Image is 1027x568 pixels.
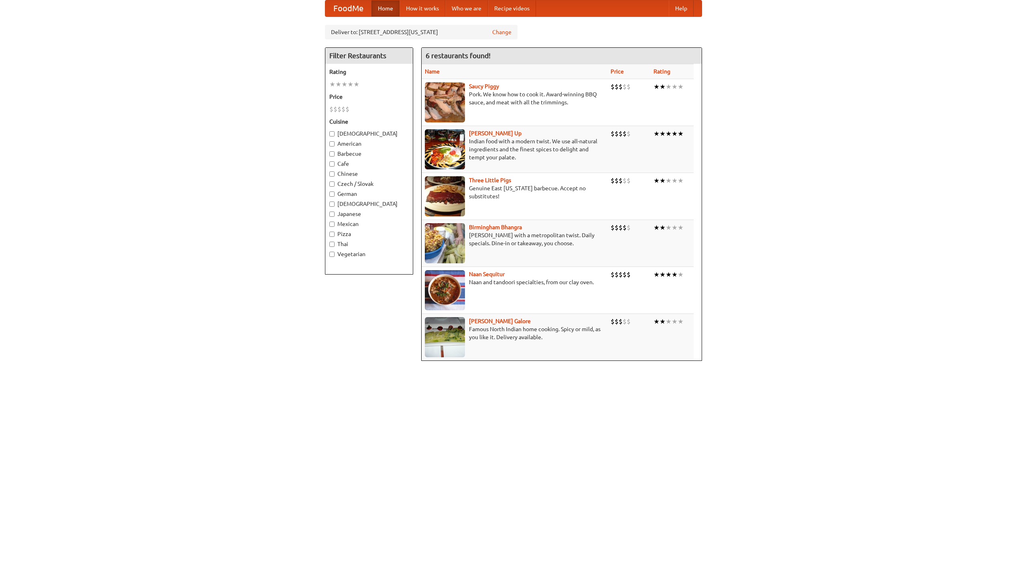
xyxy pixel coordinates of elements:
[469,177,511,183] a: Three Little Pigs
[619,270,623,279] li: $
[341,80,347,89] li: ★
[611,176,615,185] li: $
[425,90,604,106] p: Pork. We know how to cook it. Award-winning BBQ sauce, and meat with all the trimmings.
[469,318,531,324] b: [PERSON_NAME] Galore
[329,150,409,158] label: Barbecue
[325,25,518,39] div: Deliver to: [STREET_ADDRESS][US_STATE]
[329,160,409,168] label: Cafe
[329,161,335,167] input: Cafe
[669,0,694,16] a: Help
[329,68,409,76] h5: Rating
[426,52,491,59] ng-pluralize: 6 restaurants found!
[654,317,660,326] li: ★
[425,82,465,122] img: saucy.jpg
[619,82,623,91] li: $
[666,317,672,326] li: ★
[660,82,666,91] li: ★
[619,317,623,326] li: $
[623,270,627,279] li: $
[345,105,349,114] li: $
[654,176,660,185] li: ★
[615,129,619,138] li: $
[445,0,488,16] a: Who we are
[329,171,335,177] input: Chinese
[666,176,672,185] li: ★
[611,82,615,91] li: $
[623,317,627,326] li: $
[469,224,522,230] a: Birmingham Bhangra
[678,176,684,185] li: ★
[329,191,335,197] input: German
[329,232,335,237] input: Pizza
[425,231,604,247] p: [PERSON_NAME] with a metropolitan twist. Daily specials. Dine-in or takeaway, you choose.
[627,129,631,138] li: $
[654,223,660,232] li: ★
[425,129,465,169] img: curryup.jpg
[623,129,627,138] li: $
[627,223,631,232] li: $
[425,137,604,161] p: Indian food with a modern twist. We use all-natural ingredients and the finest spices to delight ...
[615,223,619,232] li: $
[329,141,335,147] input: American
[400,0,445,16] a: How it works
[329,220,409,228] label: Mexican
[325,0,371,16] a: FoodMe
[329,80,335,89] li: ★
[627,176,631,185] li: $
[425,317,465,357] img: currygalore.jpg
[469,271,505,277] a: Naan Sequitur
[329,181,335,187] input: Czech / Slovak
[654,68,670,75] a: Rating
[371,0,400,16] a: Home
[341,105,345,114] li: $
[488,0,536,16] a: Recipe videos
[329,118,409,126] h5: Cuisine
[347,80,353,89] li: ★
[325,48,413,64] h4: Filter Restaurants
[666,82,672,91] li: ★
[329,242,335,247] input: Thai
[329,105,333,114] li: $
[329,210,409,218] label: Japanese
[672,82,678,91] li: ★
[329,230,409,238] label: Pizza
[660,317,666,326] li: ★
[660,223,666,232] li: ★
[678,270,684,279] li: ★
[329,212,335,217] input: Japanese
[329,180,409,188] label: Czech / Slovak
[425,270,465,310] img: naansequitur.jpg
[469,83,499,90] a: Saucy Piggy
[425,176,465,216] img: littlepigs.jpg
[666,270,672,279] li: ★
[660,129,666,138] li: ★
[678,129,684,138] li: ★
[335,80,341,89] li: ★
[611,317,615,326] li: $
[654,129,660,138] li: ★
[353,80,359,89] li: ★
[337,105,341,114] li: $
[615,317,619,326] li: $
[672,270,678,279] li: ★
[623,82,627,91] li: $
[672,129,678,138] li: ★
[333,105,337,114] li: $
[611,223,615,232] li: $
[329,240,409,248] label: Thai
[619,176,623,185] li: $
[329,252,335,257] input: Vegetarian
[329,140,409,148] label: American
[611,270,615,279] li: $
[329,130,409,138] label: [DEMOGRAPHIC_DATA]
[425,184,604,200] p: Genuine East [US_STATE] barbecue. Accept no substitutes!
[469,130,522,136] a: [PERSON_NAME] Up
[611,68,624,75] a: Price
[425,223,465,263] img: bhangra.jpg
[329,131,335,136] input: [DEMOGRAPHIC_DATA]
[619,129,623,138] li: $
[627,317,631,326] li: $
